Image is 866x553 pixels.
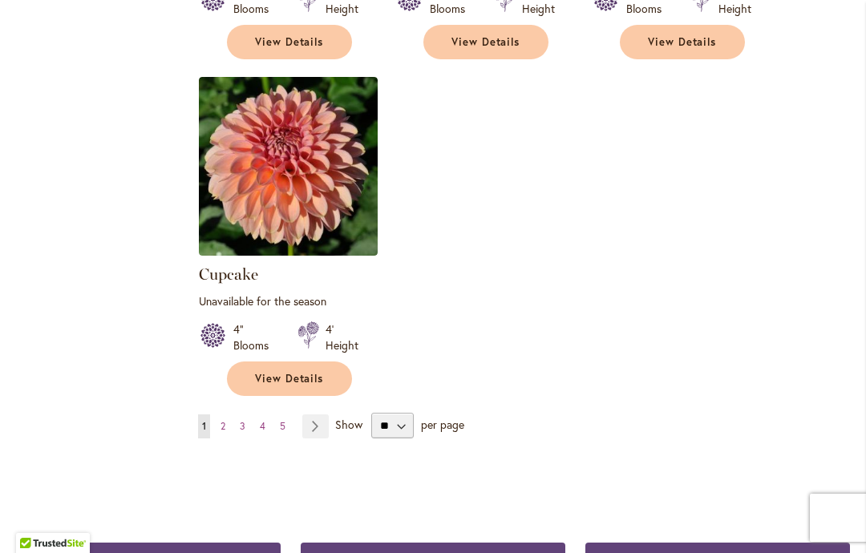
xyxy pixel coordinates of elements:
a: Cupcake [199,244,378,259]
span: View Details [648,35,717,49]
a: View Details [227,361,352,396]
span: View Details [255,35,324,49]
a: View Details [227,25,352,59]
a: 3 [236,414,249,438]
a: Cupcake [199,264,258,284]
span: per page [421,417,464,432]
span: View Details [255,372,324,385]
a: View Details [620,25,745,59]
span: 1 [202,420,206,432]
a: 2 [216,414,229,438]
a: 4 [256,414,269,438]
p: Unavailable for the season [199,293,378,309]
a: View Details [423,25,548,59]
span: 3 [240,420,245,432]
span: Show [335,417,362,432]
img: Cupcake [199,77,378,256]
span: 4 [260,420,265,432]
span: 2 [221,420,225,432]
div: 4" Blooms [233,321,278,353]
span: View Details [451,35,520,49]
iframe: Launch Accessibility Center [12,496,57,541]
a: 5 [276,414,289,438]
div: 4' Height [326,321,358,353]
span: 5 [280,420,285,432]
